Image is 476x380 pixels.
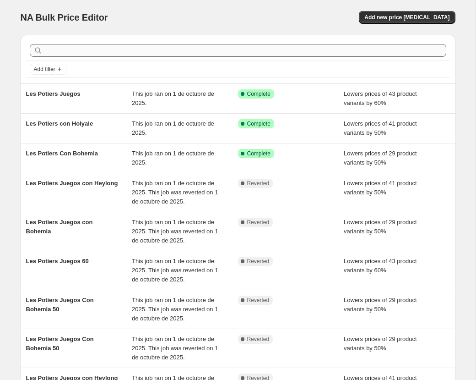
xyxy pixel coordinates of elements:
[344,150,417,166] span: Lowers prices of 29 product variants by 50%
[132,219,218,244] span: This job ran on 1 de octubre de 2025. This job was reverted on 1 de octubre de 2025.
[26,180,118,187] span: Les Potiers Juegos con Heylong
[247,336,270,343] span: Reverted
[247,219,270,226] span: Reverted
[364,14,449,21] span: Add new price [MEDICAL_DATA]
[132,120,214,136] span: This job ran on 1 de octubre de 2025.
[344,90,417,106] span: Lowers prices of 43 product variants by 60%
[344,258,417,274] span: Lowers prices of 43 product variants by 60%
[344,120,417,136] span: Lowers prices of 41 product variants by 50%
[344,180,417,196] span: Lowers prices of 41 product variants by 50%
[34,66,55,73] span: Add filter
[132,180,218,205] span: This job ran on 1 de octubre de 2025. This job was reverted on 1 de octubre de 2025.
[132,297,218,322] span: This job ran on 1 de octubre de 2025. This job was reverted on 1 de octubre de 2025.
[132,258,218,283] span: This job ran on 1 de octubre de 2025. This job was reverted on 1 de octubre de 2025.
[247,150,270,157] span: Complete
[21,12,108,22] span: NA Bulk Price Editor
[132,150,214,166] span: This job ran on 1 de octubre de 2025.
[247,180,270,187] span: Reverted
[26,219,93,235] span: Les Potiers Juegos con Bohemia
[26,120,93,127] span: Les Potiers con Holyale
[247,120,270,127] span: Complete
[344,336,417,352] span: Lowers prices of 29 product variants by 50%
[344,219,417,235] span: Lowers prices of 29 product variants by 50%
[26,150,98,157] span: Les Potiers Con Bohemia
[247,297,270,304] span: Reverted
[26,297,94,313] span: Les Potiers Juegos Con Bohemia 50
[26,258,89,264] span: Les Potiers Juegos 60
[132,336,218,361] span: This job ran on 1 de octubre de 2025. This job was reverted on 1 de octubre de 2025.
[26,90,81,97] span: Les Potiers Juegos
[359,11,455,24] button: Add new price [MEDICAL_DATA]
[132,90,214,106] span: This job ran on 1 de octubre de 2025.
[30,64,66,75] button: Add filter
[247,90,270,98] span: Complete
[26,336,94,352] span: Les Potiers Juegos Con Bohemia 50
[247,258,270,265] span: Reverted
[344,297,417,313] span: Lowers prices of 29 product variants by 50%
